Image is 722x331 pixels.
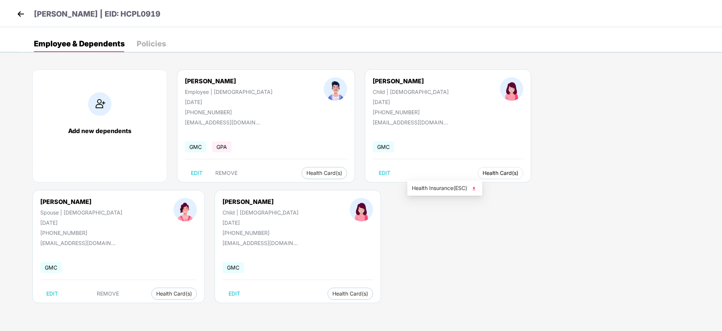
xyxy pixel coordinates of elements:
[306,171,342,175] span: Health Card(s)
[483,171,518,175] span: Health Card(s)
[91,288,125,300] button: REMOVE
[222,240,298,246] div: [EMAIL_ADDRESS][DOMAIN_NAME]
[222,219,299,226] div: [DATE]
[228,291,240,297] span: EDIT
[209,167,244,179] button: REMOVE
[373,167,396,179] button: EDIT
[34,8,160,20] p: [PERSON_NAME] | EID: HCPL0919
[373,77,449,85] div: [PERSON_NAME]
[40,127,159,135] div: Add new dependents
[373,99,449,105] div: [DATE]
[185,119,260,126] div: [EMAIL_ADDRESS][DOMAIN_NAME]
[151,288,197,300] button: Health Card(s)
[215,170,238,176] span: REMOVE
[324,77,347,101] img: profileImage
[478,167,523,179] button: Health Card(s)
[88,92,111,116] img: addIcon
[379,170,390,176] span: EDIT
[212,141,232,152] span: GPA
[222,288,246,300] button: EDIT
[40,288,64,300] button: EDIT
[185,77,273,85] div: [PERSON_NAME]
[470,185,478,192] img: svg+xml;base64,PHN2ZyB4bWxucz0iaHR0cDovL3d3dy53My5vcmcvMjAwMC9zdmciIHhtbG5zOnhsaW5rPSJodHRwOi8vd3...
[191,170,203,176] span: EDIT
[40,240,116,246] div: [EMAIL_ADDRESS][DOMAIN_NAME]
[327,288,373,300] button: Health Card(s)
[500,77,523,101] img: profileImage
[97,291,119,297] span: REMOVE
[156,292,192,296] span: Health Card(s)
[222,262,244,273] span: GMC
[302,167,347,179] button: Health Card(s)
[40,262,62,273] span: GMC
[222,230,299,236] div: [PHONE_NUMBER]
[185,109,273,115] div: [PHONE_NUMBER]
[373,109,449,115] div: [PHONE_NUMBER]
[222,209,299,216] div: Child | [DEMOGRAPHIC_DATA]
[412,184,478,192] span: Health Insurance(ESC)
[40,198,122,205] div: [PERSON_NAME]
[174,198,197,221] img: profileImage
[137,40,166,48] div: Policies
[185,141,206,152] span: GMC
[373,119,448,126] div: [EMAIL_ADDRESS][DOMAIN_NAME]
[332,292,368,296] span: Health Card(s)
[373,141,394,152] span: GMC
[15,8,26,20] img: back
[222,198,299,205] div: [PERSON_NAME]
[350,198,373,221] img: profileImage
[46,291,58,297] span: EDIT
[40,209,122,216] div: Spouse | [DEMOGRAPHIC_DATA]
[373,89,449,95] div: Child | [DEMOGRAPHIC_DATA]
[185,167,209,179] button: EDIT
[40,230,122,236] div: [PHONE_NUMBER]
[34,40,125,48] div: Employee & Dependents
[185,89,273,95] div: Employee | [DEMOGRAPHIC_DATA]
[40,219,122,226] div: [DATE]
[185,99,273,105] div: [DATE]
